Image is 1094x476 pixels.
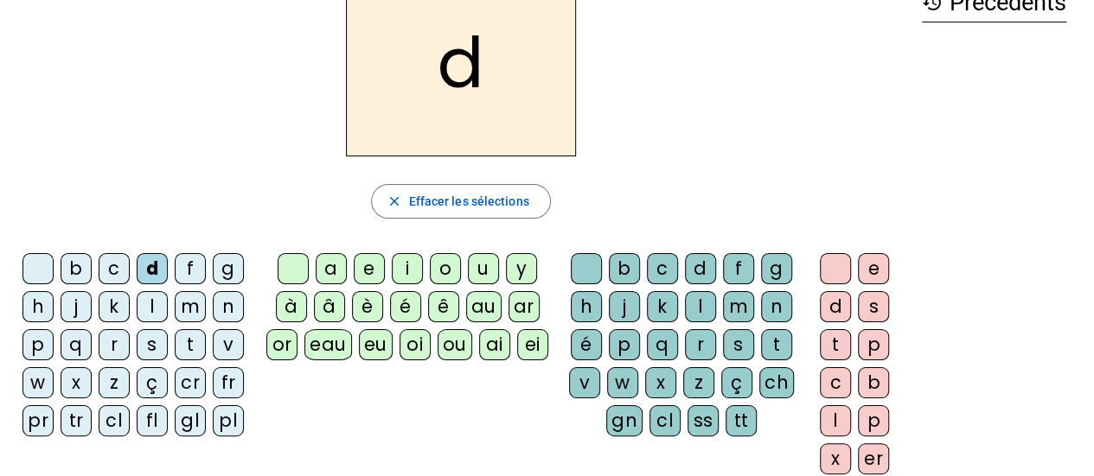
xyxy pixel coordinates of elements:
div: h [571,291,602,322]
div: w [22,367,54,398]
div: gn [606,405,643,436]
span: Effacer les sélections [408,191,528,212]
div: x [645,367,676,398]
div: cl [649,405,681,436]
div: b [858,367,889,398]
div: ch [759,367,794,398]
div: f [175,253,206,284]
div: c [647,253,678,284]
div: eau [304,329,352,360]
div: è [352,291,383,322]
div: ç [721,367,752,398]
div: m [723,291,754,322]
div: é [390,291,421,322]
div: c [99,253,130,284]
div: à [276,291,307,322]
div: tr [61,405,92,436]
div: é [571,329,602,360]
div: au [466,291,502,322]
div: i [392,253,423,284]
div: q [647,329,678,360]
div: c [820,367,851,398]
div: ê [428,291,459,322]
div: b [61,253,92,284]
div: s [137,329,168,360]
div: z [683,367,714,398]
div: fr [213,367,244,398]
div: eu [359,329,393,360]
div: l [820,405,851,436]
div: q [61,329,92,360]
div: p [858,405,889,436]
div: e [354,253,385,284]
div: o [430,253,461,284]
div: n [761,291,792,322]
div: l [685,291,716,322]
div: ei [517,329,548,360]
div: p [609,329,640,360]
div: w [607,367,638,398]
button: Effacer les sélections [371,184,550,219]
div: d [137,253,168,284]
div: a [316,253,347,284]
div: ar [509,291,540,322]
div: ç [137,367,168,398]
div: l [137,291,168,322]
div: f [723,253,754,284]
div: t [175,329,206,360]
div: fl [137,405,168,436]
div: p [22,329,54,360]
div: v [569,367,600,398]
div: v [213,329,244,360]
div: x [61,367,92,398]
div: pl [213,405,244,436]
div: r [99,329,130,360]
div: tt [726,405,757,436]
div: gl [175,405,206,436]
div: oi [400,329,431,360]
div: ou [438,329,472,360]
div: g [761,253,792,284]
div: y [506,253,537,284]
div: t [761,329,792,360]
div: m [175,291,206,322]
div: k [647,291,678,322]
div: or [266,329,297,360]
div: t [820,329,851,360]
div: cl [99,405,130,436]
div: d [820,291,851,322]
div: â [314,291,345,322]
div: er [858,443,889,474]
div: h [22,291,54,322]
div: e [858,253,889,284]
div: cr [175,367,206,398]
div: p [858,329,889,360]
div: k [99,291,130,322]
div: ai [479,329,510,360]
div: z [99,367,130,398]
div: g [213,253,244,284]
div: x [820,443,851,474]
div: pr [22,405,54,436]
div: j [609,291,640,322]
div: ss [688,405,719,436]
div: s [858,291,889,322]
mat-icon: close [386,194,401,209]
div: b [609,253,640,284]
div: j [61,291,92,322]
div: r [685,329,716,360]
div: u [468,253,499,284]
div: n [213,291,244,322]
div: d [685,253,716,284]
div: s [723,329,754,360]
